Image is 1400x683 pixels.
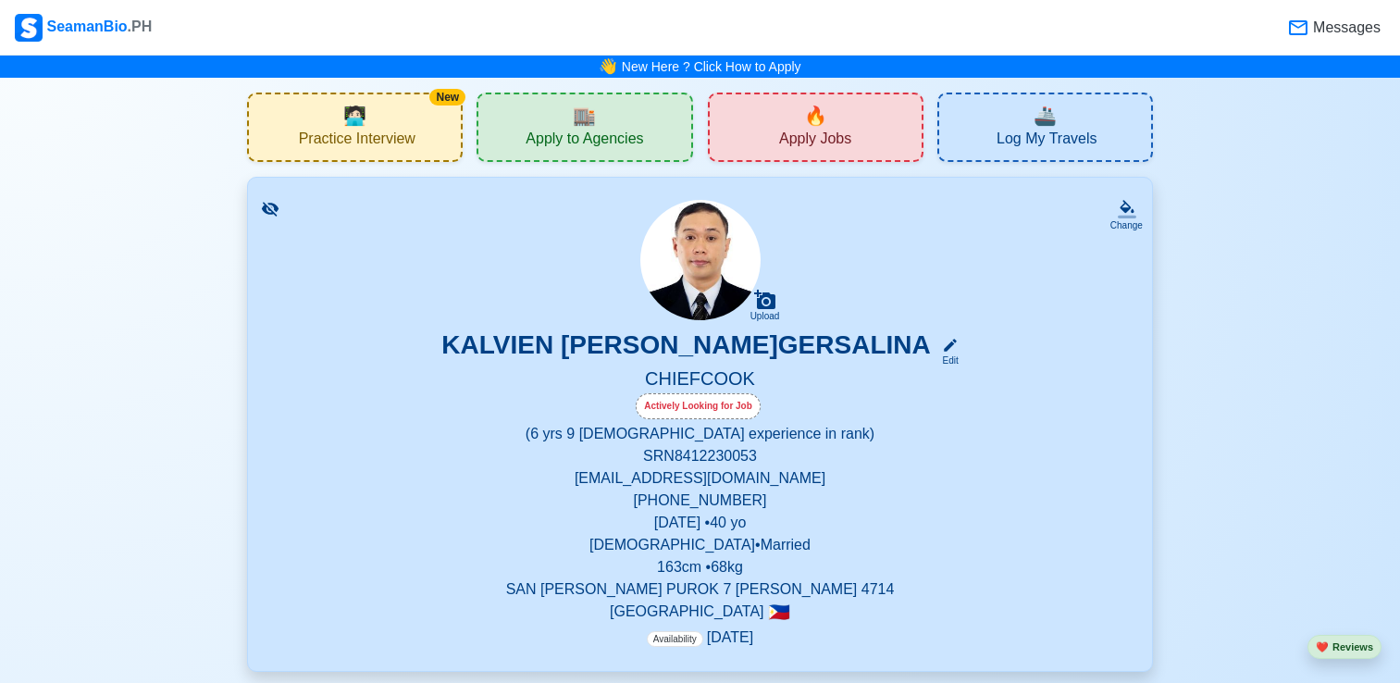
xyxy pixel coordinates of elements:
[270,512,1130,534] p: [DATE] • 40 yo
[526,130,643,153] span: Apply to Agencies
[1316,641,1329,652] span: heart
[573,102,596,130] span: agencies
[997,130,1096,153] span: Log My Travels
[15,14,43,42] img: Logo
[270,534,1130,556] p: [DEMOGRAPHIC_DATA] • Married
[270,367,1130,393] h5: CHIEFCOOK
[622,59,801,74] a: New Here ? Click How to Apply
[636,393,761,419] div: Actively Looking for Job
[270,490,1130,512] p: [PHONE_NUMBER]
[270,445,1130,467] p: SRN 8412230053
[1110,218,1143,232] div: Change
[647,627,753,649] p: [DATE]
[299,130,415,153] span: Practice Interview
[270,578,1130,601] p: SAN [PERSON_NAME] PUROK 7 [PERSON_NAME] 4714
[270,601,1130,623] p: [GEOGRAPHIC_DATA]
[1307,635,1381,660] button: heartReviews
[594,52,622,81] span: bell
[647,631,703,647] span: Availability
[750,311,780,322] div: Upload
[270,423,1130,445] p: (6 yrs 9 [DEMOGRAPHIC_DATA] experience in rank)
[1309,17,1381,39] span: Messages
[270,467,1130,490] p: [EMAIL_ADDRESS][DOMAIN_NAME]
[429,89,465,106] div: New
[15,14,152,42] div: SeamanBio
[804,102,827,130] span: new
[343,102,366,130] span: interview
[270,556,1130,578] p: 163 cm • 68 kg
[441,329,930,367] h3: KALVIEN [PERSON_NAME]GERSALINA
[1034,102,1057,130] span: travel
[768,603,790,621] span: 🇵🇭
[935,354,959,367] div: Edit
[779,130,851,153] span: Apply Jobs
[128,19,153,34] span: .PH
